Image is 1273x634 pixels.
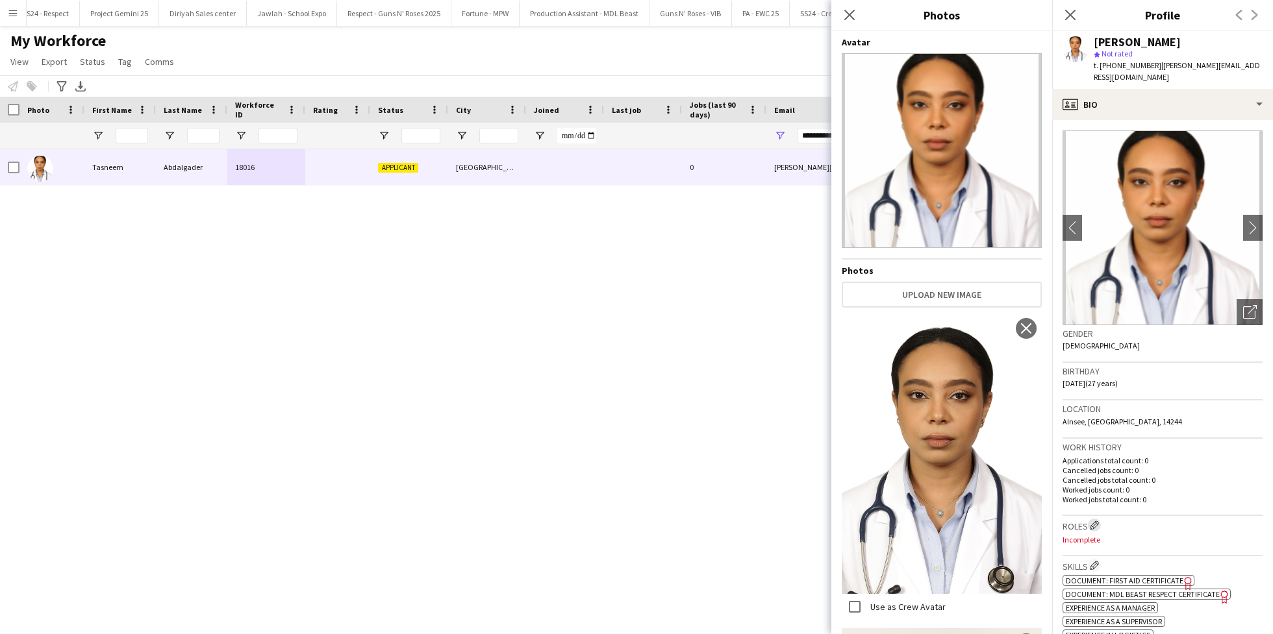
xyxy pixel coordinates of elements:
button: Respect - Guns N' Roses 2025 [337,1,451,26]
span: Applicant [378,163,418,173]
img: Tasneem Abdalgader [27,156,53,182]
span: View [10,56,29,67]
span: First Name [92,105,132,115]
img: Crew avatar [842,53,1042,248]
h3: Work history [1063,441,1263,453]
button: Open Filter Menu [378,130,390,141]
h3: Roles [1063,518,1263,532]
span: Rating [313,105,338,115]
div: Bio [1052,89,1273,120]
h3: Gender [1063,328,1263,339]
img: Crew avatar or photo [1063,130,1263,325]
h3: Location [1063,403,1263,415]
span: Last job [612,105,641,115]
input: Workforce ID Filter Input [258,128,297,143]
button: Guns N' Roses - VIB [649,1,732,26]
button: Open Filter Menu [164,130,175,141]
button: SS24 - Respect [12,1,80,26]
h3: Profile [1052,6,1273,23]
button: Production Assistant - MDL Beast [520,1,649,26]
button: Open Filter Menu [534,130,546,141]
a: Status [75,53,110,70]
label: Use as Crew Avatar [868,601,946,613]
input: City Filter Input [479,128,518,143]
button: SS24 - Crew Support [790,1,876,26]
button: Fortune - MPW [451,1,520,26]
button: PA - EWC 25 [732,1,790,26]
span: Joined [534,105,559,115]
p: Incomplete [1063,535,1263,544]
span: Email [774,105,795,115]
button: Open Filter Menu [92,130,104,141]
span: Comms [145,56,174,67]
div: [GEOGRAPHIC_DATA] [448,149,526,185]
a: Export [36,53,72,70]
a: Tag [113,53,137,70]
button: Open Filter Menu [235,130,247,141]
button: Diriyah Sales center [159,1,247,26]
span: t. [PHONE_NUMBER] [1094,60,1161,70]
h3: Skills [1063,559,1263,572]
div: [PERSON_NAME][EMAIL_ADDRESS][DOMAIN_NAME] [766,149,1026,185]
a: Comms [140,53,179,70]
input: Last Name Filter Input [187,128,220,143]
div: Open photos pop-in [1237,299,1263,325]
span: Not rated [1102,49,1133,58]
span: Export [42,56,67,67]
div: 18016 [227,149,305,185]
span: [DATE] (27 years) [1063,378,1118,388]
h3: Photos [831,6,1052,23]
span: [DEMOGRAPHIC_DATA] [1063,341,1140,350]
button: Open Filter Menu [456,130,468,141]
span: Tag [118,56,132,67]
img: Crew photo 1103100 [842,313,1042,594]
h3: Birthday [1063,365,1263,377]
h4: Photos [842,265,1042,276]
input: First Name Filter Input [116,128,148,143]
p: Cancelled jobs total count: 0 [1063,475,1263,485]
input: Joined Filter Input [557,128,596,143]
button: Project Gemini 25 [80,1,159,26]
span: Experience as a Manager [1066,603,1155,613]
h4: Avatar [842,36,1042,48]
p: Cancelled jobs count: 0 [1063,465,1263,475]
span: Workforce ID [235,100,282,119]
span: Document: MDL Beast Respect Certificate [1066,589,1220,599]
span: City [456,105,471,115]
input: Status Filter Input [401,128,440,143]
div: 0 [682,149,766,185]
span: | [PERSON_NAME][EMAIL_ADDRESS][DOMAIN_NAME] [1094,60,1260,82]
span: Status [80,56,105,67]
button: Open Filter Menu [774,130,786,141]
span: Jobs (last 90 days) [690,100,743,119]
button: Jawlah - School Expo [247,1,337,26]
span: My Workforce [10,31,106,51]
p: Applications total count: 0 [1063,456,1263,465]
span: Last Name [164,105,202,115]
div: [PERSON_NAME] [1094,36,1181,48]
p: Worked jobs count: 0 [1063,485,1263,494]
span: Experience as a Supervisor [1066,616,1162,626]
div: Tasneem [84,149,156,185]
input: Email Filter Input [798,128,1018,143]
span: Photo [27,105,49,115]
app-action-btn: Advanced filters [54,79,69,94]
span: Status [378,105,403,115]
a: View [5,53,34,70]
span: Document: First Aid Certificate [1066,576,1183,585]
div: Abdalgader [156,149,227,185]
button: Upload new image [842,282,1042,308]
span: Alnsee, [GEOGRAPHIC_DATA], 14244 [1063,417,1182,426]
p: Worked jobs total count: 0 [1063,494,1263,504]
app-action-btn: Export XLSX [73,79,88,94]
